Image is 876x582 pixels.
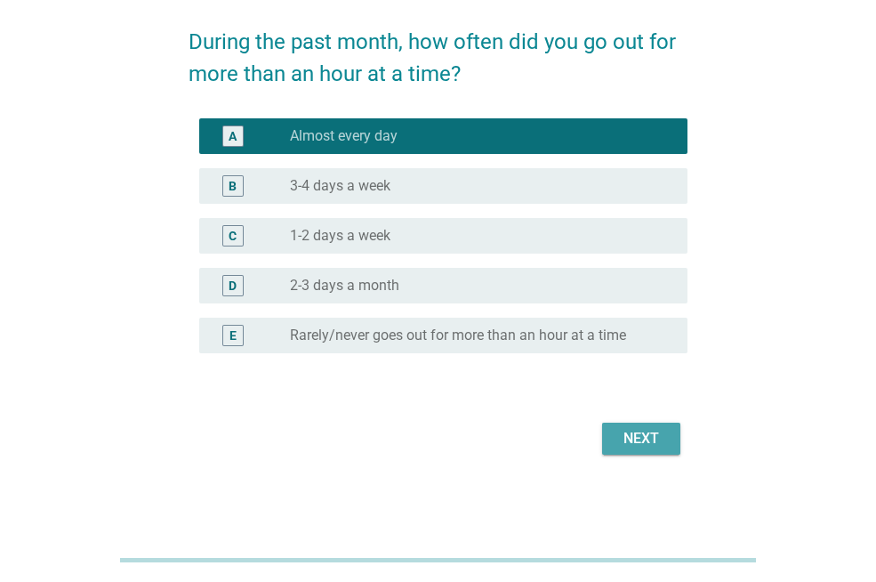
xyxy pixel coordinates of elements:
[189,8,687,90] h2: During the past month, how often did you go out for more than an hour at a time?
[616,428,666,449] div: Next
[290,177,390,195] label: 3-4 days a week
[229,176,237,195] div: B
[229,126,237,145] div: A
[229,326,237,344] div: E
[290,327,626,344] label: Rarely/never goes out for more than an hour at a time
[229,226,237,245] div: C
[290,227,390,245] label: 1-2 days a week
[290,127,398,145] label: Almost every day
[602,423,680,455] button: Next
[290,277,399,295] label: 2-3 days a month
[229,276,237,295] div: D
